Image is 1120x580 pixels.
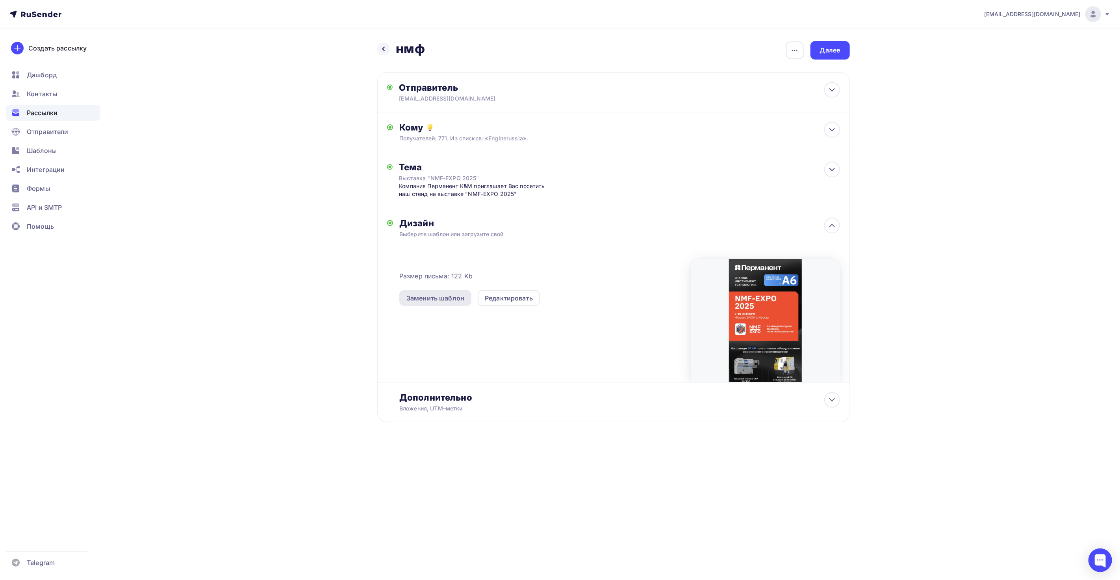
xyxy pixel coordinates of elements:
div: Выставка "NMF-EXPO 2025" [399,174,539,182]
div: Далее [820,46,840,55]
span: Размер письма: 122 Kb [399,271,473,281]
a: Отправители [6,124,100,140]
div: Редактировать [485,293,533,303]
div: Заменить шаблон [406,293,464,303]
span: Отправители [27,127,69,136]
span: Шаблоны [27,146,57,155]
div: Компания Перманент К&М приглашает Вас посетить наш стенд на выставке "NMF-EXPO 2025" [399,182,554,198]
span: Формы [27,184,50,193]
div: Дизайн [399,218,840,229]
span: Telegram [27,558,55,567]
span: Интеграции [27,165,65,174]
span: Дашборд [27,70,57,80]
div: Вложения, UTM–метки [399,405,796,412]
a: Контакты [6,86,100,102]
a: Дашборд [6,67,100,83]
div: Кому [399,122,840,133]
h2: нмф [396,41,425,57]
div: Тема [399,162,554,173]
div: Отправитель [399,82,569,93]
a: Рассылки [6,105,100,121]
span: API и SMTP [27,203,62,212]
div: Выберите шаблон или загрузите свой [399,230,796,238]
span: Помощь [27,222,54,231]
span: [EMAIL_ADDRESS][DOMAIN_NAME] [984,10,1081,18]
div: [EMAIL_ADDRESS][DOMAIN_NAME] [399,95,553,103]
span: Контакты [27,89,57,99]
div: Создать рассылку [28,43,87,53]
span: Рассылки [27,108,57,117]
a: Шаблоны [6,143,100,159]
a: [EMAIL_ADDRESS][DOMAIN_NAME] [984,6,1111,22]
div: Дополнительно [399,392,840,403]
a: Формы [6,181,100,196]
div: Получателей: 771. Из списков: «Enginerussia». [399,134,796,142]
